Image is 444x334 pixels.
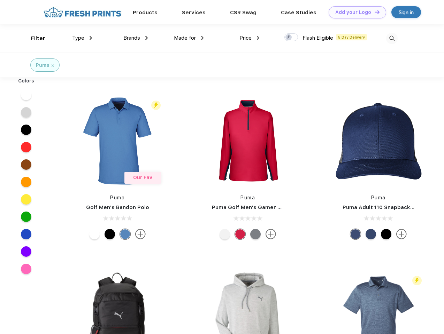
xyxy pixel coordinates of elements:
div: Ski Patrol [235,229,245,239]
span: Made for [174,35,196,41]
a: Sign in [391,6,421,18]
img: DT [375,10,380,14]
a: Puma [240,195,255,200]
div: Bright White [89,229,100,239]
img: dropdown.png [201,36,204,40]
img: dropdown.png [257,36,259,40]
img: func=resize&h=266 [201,95,294,187]
a: CSR Swag [230,9,257,16]
a: Puma [110,195,125,200]
img: more.svg [266,229,276,239]
div: Puma [36,62,49,69]
div: Filter [31,34,45,42]
img: more.svg [135,229,146,239]
img: dropdown.png [90,36,92,40]
div: Puma Black [105,229,115,239]
img: flash_active_toggle.svg [151,101,161,110]
img: more.svg [396,229,407,239]
span: Price [239,35,252,41]
img: flash_active_toggle.svg [412,276,422,285]
a: Golf Men's Bandon Polo [86,204,149,210]
div: Peacoat with Qut Shd [366,229,376,239]
img: filter_cancel.svg [52,64,54,67]
div: Sign in [399,8,414,16]
span: Flash Eligible [303,35,333,41]
div: Peacoat Qut Shd [350,229,361,239]
a: Puma Golf Men's Gamer Golf Quarter-Zip [212,204,322,210]
div: Lake Blue [120,229,130,239]
img: func=resize&h=266 [71,95,164,187]
img: desktop_search.svg [386,33,398,44]
div: Bright White [220,229,230,239]
div: Pma Blk Pma Blk [381,229,391,239]
a: Services [182,9,206,16]
span: Brands [123,35,140,41]
a: Products [133,9,158,16]
img: func=resize&h=266 [332,95,425,187]
img: dropdown.png [145,36,148,40]
a: Puma [371,195,386,200]
span: Type [72,35,84,41]
div: Quiet Shade [250,229,261,239]
span: Our Fav [133,175,152,180]
div: Colors [13,77,40,85]
div: Add your Logo [335,9,371,15]
span: 5 Day Delivery [336,34,367,40]
img: fo%20logo%202.webp [41,6,123,18]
